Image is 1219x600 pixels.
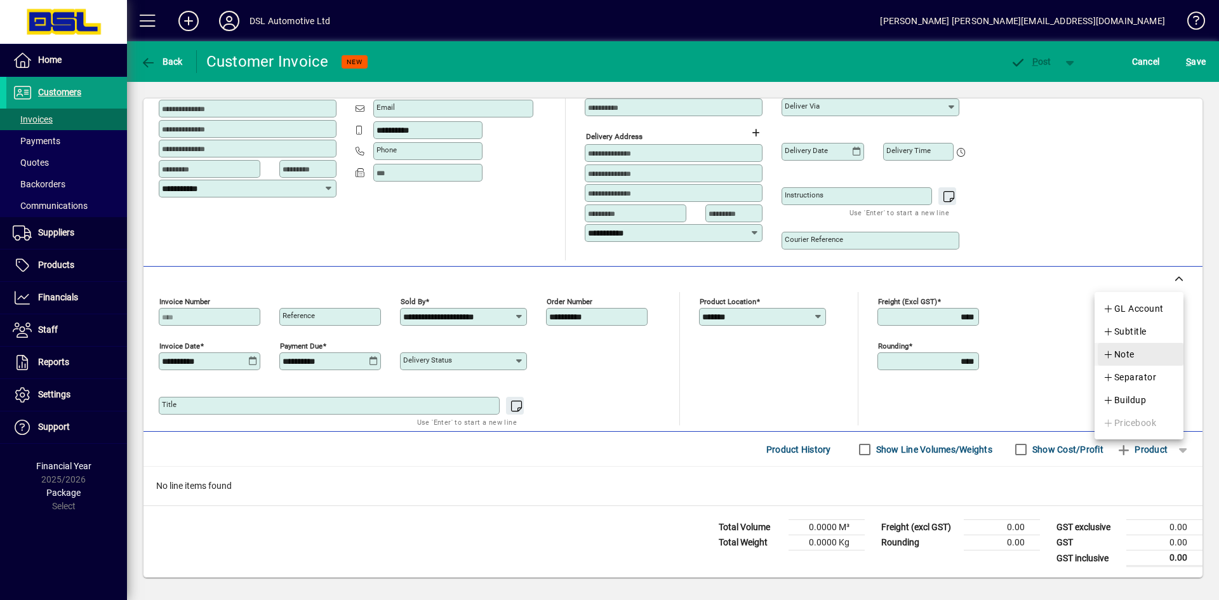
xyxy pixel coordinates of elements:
[1095,389,1183,411] button: Buildup
[1103,370,1156,385] span: Separator
[1095,411,1183,434] button: Pricebook
[1103,301,1164,316] span: GL Account
[1095,366,1183,389] button: Separator
[1103,324,1147,339] span: Subtitle
[1095,343,1183,366] button: Note
[1095,297,1183,320] button: GL Account
[1103,347,1135,362] span: Note
[1103,415,1156,430] span: Pricebook
[1103,392,1146,408] span: Buildup
[1095,320,1183,343] button: Subtitle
